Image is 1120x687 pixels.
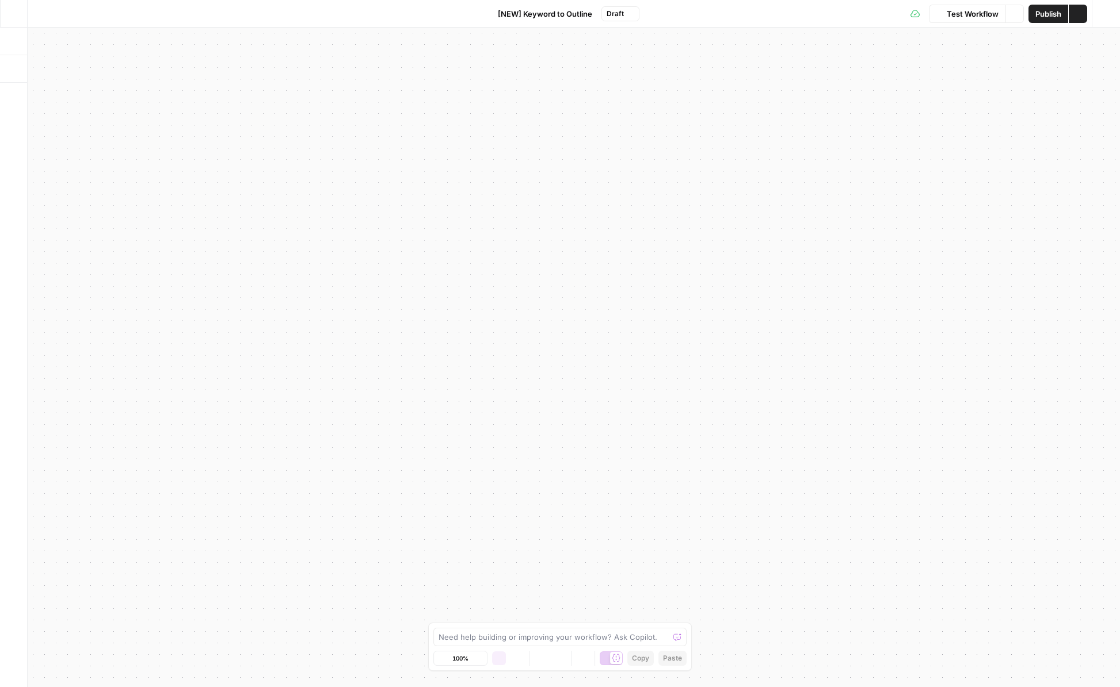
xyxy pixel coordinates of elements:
span: Paste [663,653,682,663]
span: Publish [1035,8,1061,20]
span: Test Workflow [947,8,999,20]
button: [NEW] Keyword to Outline [481,5,599,23]
span: Draft [607,9,624,19]
button: Draft [601,6,639,21]
button: Test Workflow [929,5,1005,23]
span: [NEW] Keyword to Outline [498,8,592,20]
span: 100% [452,654,468,663]
button: Publish [1028,5,1068,23]
button: Paste [658,651,687,666]
button: Copy [627,651,654,666]
span: Copy [632,653,649,663]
